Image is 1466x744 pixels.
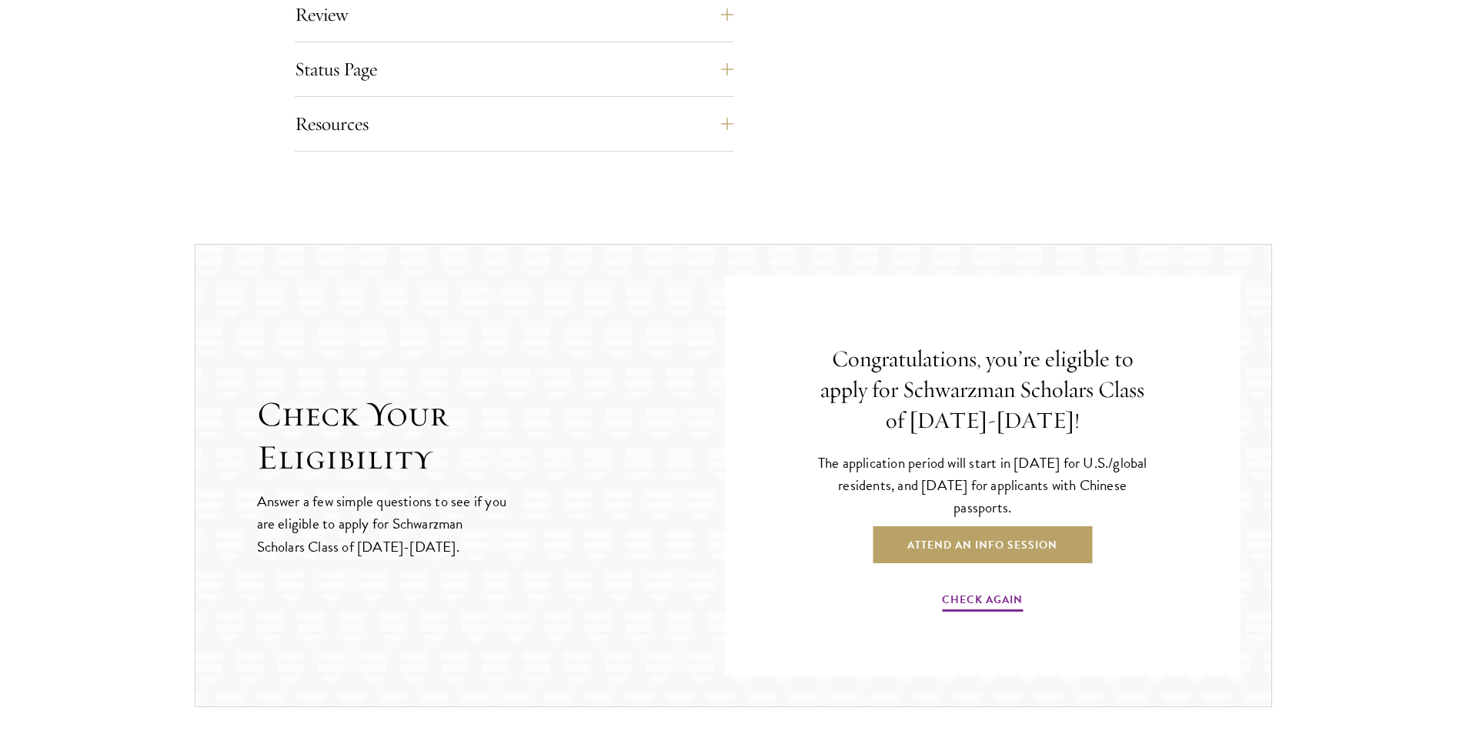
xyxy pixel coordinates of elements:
[942,590,1023,614] a: Check Again
[295,105,733,142] button: Resources
[295,51,733,88] button: Status Page
[257,393,725,479] h2: Check Your Eligibility
[810,344,1156,436] h4: Congratulations, you’re eligible to apply for Schwarzman Scholars Class of [DATE]-[DATE]!
[257,490,509,557] p: Answer a few simple questions to see if you are eligible to apply for Schwarzman Scholars Class o...
[873,526,1092,563] a: Attend an Info Session
[810,452,1156,519] p: The application period will start in [DATE] for U.S./global residents, and [DATE] for applicants ...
